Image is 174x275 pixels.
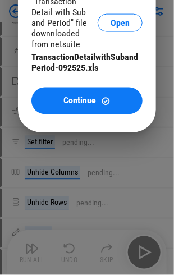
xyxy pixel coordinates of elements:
[31,88,143,114] button: ContinueContinue
[111,19,130,27] span: Open
[98,14,143,32] button: Open
[101,97,111,106] img: Continue
[64,97,97,106] span: Continue
[31,52,143,74] div: TransactionDetailwithSubandPeriod-092525.xls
